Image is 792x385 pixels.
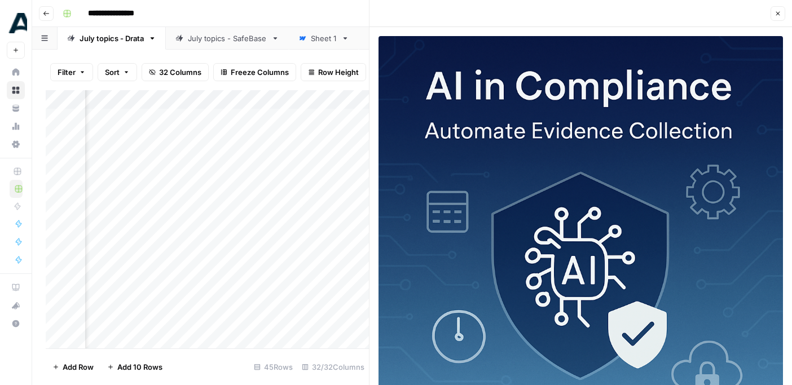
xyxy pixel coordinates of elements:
[7,297,25,315] button: What's new?
[359,27,430,50] a: Sheet 2
[213,63,296,81] button: Freeze Columns
[311,33,337,44] div: Sheet 1
[7,13,27,33] img: Drata Logo
[7,81,25,99] a: Browse
[80,33,144,44] div: July topics - Drata
[7,135,25,153] a: Settings
[297,358,369,376] div: 32/32 Columns
[231,67,289,78] span: Freeze Columns
[318,67,359,78] span: Row Height
[63,361,94,373] span: Add Row
[105,67,120,78] span: Sort
[166,27,289,50] a: July topics - SafeBase
[46,358,100,376] button: Add Row
[50,63,93,81] button: Filter
[100,358,169,376] button: Add 10 Rows
[301,63,366,81] button: Row Height
[7,297,24,314] div: What's new?
[7,278,25,297] a: AirOps Academy
[7,63,25,81] a: Home
[58,67,76,78] span: Filter
[117,361,162,373] span: Add 10 Rows
[7,9,25,37] button: Workspace: Drata
[98,63,137,81] button: Sort
[159,67,201,78] span: 32 Columns
[7,117,25,135] a: Usage
[289,27,359,50] a: Sheet 1
[142,63,209,81] button: 32 Columns
[7,99,25,117] a: Your Data
[58,27,166,50] a: July topics - Drata
[249,358,297,376] div: 45 Rows
[188,33,267,44] div: July topics - SafeBase
[7,315,25,333] button: Help + Support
